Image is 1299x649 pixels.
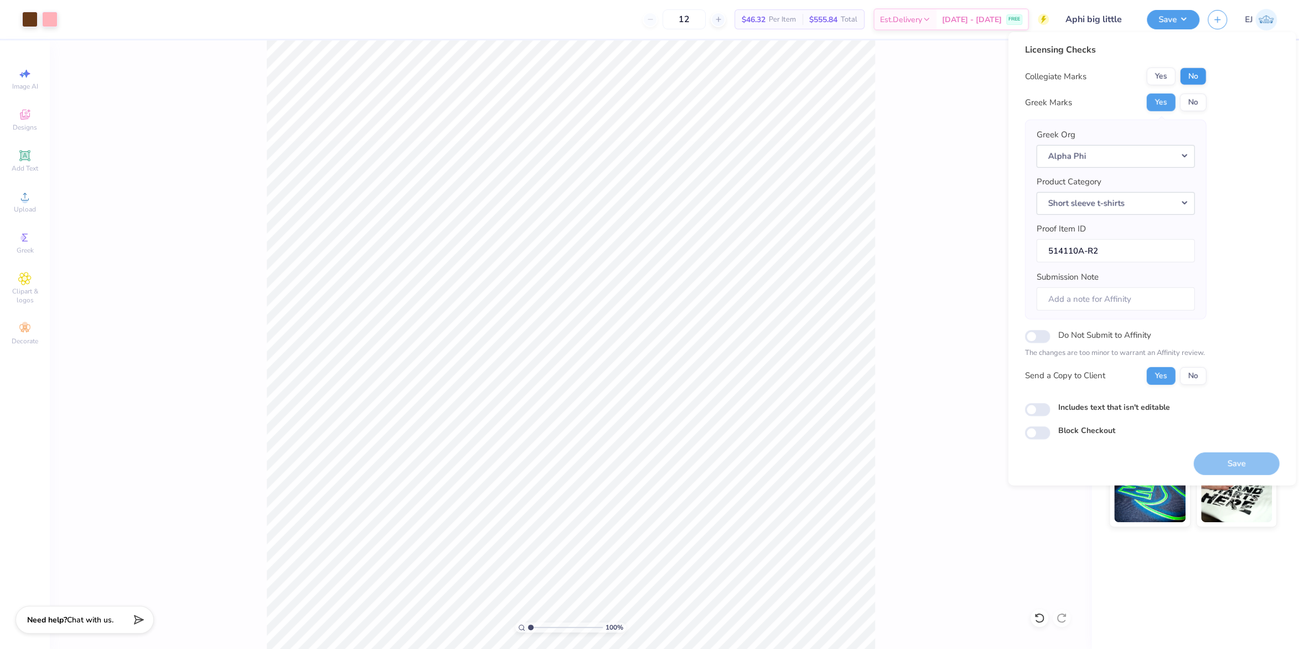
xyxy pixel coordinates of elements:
[1036,176,1101,188] label: Product Category
[1201,467,1272,522] img: Water based Ink
[12,337,38,346] span: Decorate
[1024,96,1072,109] div: Greek Marks
[942,14,1002,25] span: [DATE] - [DATE]
[605,622,623,632] span: 100 %
[1114,467,1186,522] img: Glow in the Dark Ink
[1179,367,1206,384] button: No
[12,82,38,91] span: Image AI
[67,615,113,625] span: Chat with us.
[1058,425,1115,436] label: Block Checkout
[27,615,67,625] strong: Need help?
[1024,348,1206,359] p: The changes are too minor to warrant an Affinity review.
[1024,70,1086,83] div: Collegiate Marks
[1036,128,1075,141] label: Greek Org
[17,246,34,255] span: Greek
[1024,43,1206,56] div: Licensing Checks
[1057,8,1138,30] input: Untitled Design
[1179,68,1206,85] button: No
[14,205,36,214] span: Upload
[1036,271,1098,284] label: Submission Note
[1008,16,1020,23] span: FREE
[769,14,796,25] span: Per Item
[1147,10,1199,29] button: Save
[1036,223,1085,235] label: Proof Item ID
[663,9,706,29] input: – –
[841,14,857,25] span: Total
[1036,192,1194,214] button: Short sleeve t-shirts
[1146,94,1175,111] button: Yes
[1036,145,1194,167] button: Alpha Phi
[1058,401,1169,413] label: Includes text that isn't editable
[809,14,837,25] span: $555.84
[1146,68,1175,85] button: Yes
[1146,367,1175,384] button: Yes
[1255,9,1277,30] img: Edgardo Jr
[6,287,44,305] span: Clipart & logos
[1058,328,1151,342] label: Do Not Submit to Affinity
[1245,13,1253,26] span: EJ
[1179,94,1206,111] button: No
[13,123,37,132] span: Designs
[1036,287,1194,311] input: Add a note for Affinity
[880,14,922,25] span: Est. Delivery
[1245,9,1277,30] a: EJ
[12,164,38,173] span: Add Text
[742,14,765,25] span: $46.32
[1024,369,1105,382] div: Send a Copy to Client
